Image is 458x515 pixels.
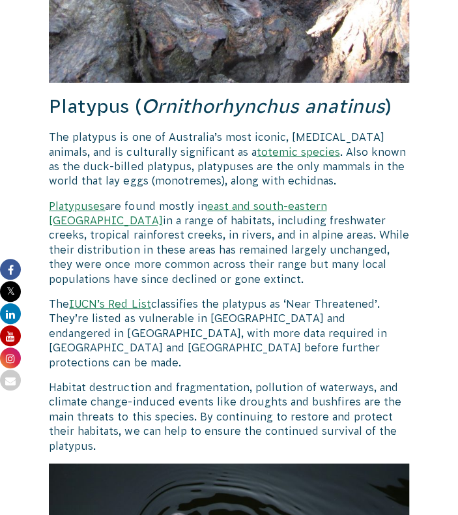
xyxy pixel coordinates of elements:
[49,297,408,370] p: The classifies the platypus as ‘Near Threatened’. They’re listed as vulnerable in [GEOGRAPHIC_DAT...
[49,130,408,188] p: The platypus is one of Australia’s most iconic, [MEDICAL_DATA] animals, and is culturally signifi...
[49,200,105,212] a: Platypuses
[49,380,408,453] p: Habitat destruction and fragmentation, pollution of waterways, and climate change-induced events ...
[49,93,408,120] h3: Platypus ( )
[141,95,384,117] em: Ornithorhynchus anatinus
[256,146,339,158] a: totemic species
[69,298,150,310] a: IUCN’s Red List
[49,199,408,286] p: are found mostly in in a range of habitats, including freshwater creeks, tropical rainforest cree...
